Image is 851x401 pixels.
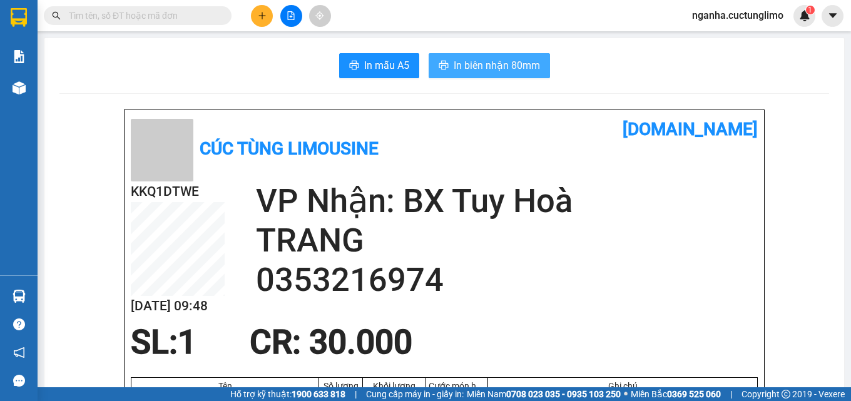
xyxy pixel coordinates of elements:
[730,387,732,401] span: |
[506,389,621,399] strong: 0708 023 035 - 0935 103 250
[69,9,217,23] input: Tìm tên, số ĐT hoặc mã đơn
[827,10,838,21] span: caret-down
[13,50,26,63] img: solution-icon
[131,323,178,362] span: SL:
[339,53,419,78] button: printerIn mẫu A5
[292,389,345,399] strong: 1900 633 818
[624,392,628,397] span: ⚪️
[13,375,25,387] span: message
[349,60,359,72] span: printer
[631,387,721,401] span: Miền Bắc
[178,323,196,362] span: 1
[467,387,621,401] span: Miền Nam
[258,11,267,20] span: plus
[13,347,25,358] span: notification
[131,296,225,317] h2: [DATE] 09:48
[250,323,412,362] span: CR : 30.000
[315,11,324,20] span: aim
[13,81,26,94] img: warehouse-icon
[366,387,464,401] span: Cung cấp máy in - giấy in:
[429,53,550,78] button: printerIn biên nhận 80mm
[131,181,225,202] h2: KKQ1DTWE
[230,387,345,401] span: Hỗ trợ kỹ thuật:
[366,381,422,391] div: Khối lượng
[11,8,27,27] img: logo-vxr
[429,381,484,391] div: Cước món hàng
[682,8,793,23] span: nganha.cuctunglimo
[454,58,540,73] span: In biên nhận 80mm
[309,5,331,27] button: aim
[13,290,26,303] img: warehouse-icon
[256,181,758,221] h2: VP Nhận: BX Tuy Hoà
[799,10,810,21] img: icon-new-feature
[256,260,758,300] h2: 0353216974
[623,119,758,140] b: [DOMAIN_NAME]
[355,387,357,401] span: |
[806,6,815,14] sup: 1
[251,5,273,27] button: plus
[364,58,409,73] span: In mẫu A5
[322,381,359,391] div: Số lượng
[200,138,379,159] b: Cúc Tùng Limousine
[667,389,721,399] strong: 0369 525 060
[256,221,758,260] h2: TRANG
[782,390,790,398] span: copyright
[287,11,295,20] span: file-add
[822,5,843,27] button: caret-down
[280,5,302,27] button: file-add
[439,60,449,72] span: printer
[52,11,61,20] span: search
[491,381,754,391] div: Ghi chú
[135,381,315,391] div: Tên
[808,6,812,14] span: 1
[13,318,25,330] span: question-circle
